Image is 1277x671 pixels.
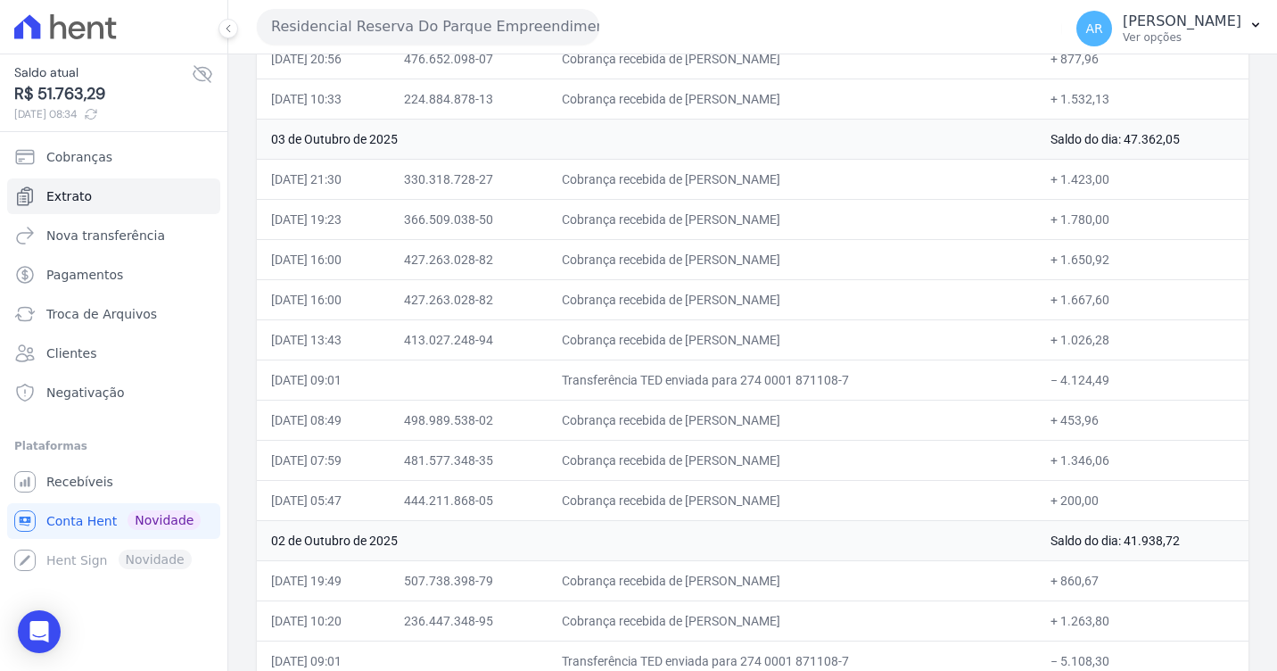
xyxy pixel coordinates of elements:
td: 507.738.398-79 [390,560,548,601]
td: [DATE] 10:33 [257,79,390,119]
td: + 1.026,28 [1036,319,1248,360]
td: 413.027.248-94 [390,319,548,360]
td: Cobrança recebida de [PERSON_NAME] [548,79,1036,119]
td: 481.577.348-35 [390,440,548,480]
td: Saldo do dia: 41.938,72 [1036,520,1248,560]
a: Conta Hent Novidade [7,503,220,539]
td: Transferência TED enviada para 274 0001 871108-7 [548,360,1036,400]
td: 476.652.098-07 [390,38,548,79]
span: Nova transferência [46,227,165,244]
td: [DATE] 20:56 [257,38,390,79]
td: + 860,67 [1036,560,1248,601]
span: R$ 51.763,29 [14,82,192,106]
td: Cobrança recebida de [PERSON_NAME] [548,319,1036,360]
td: [DATE] 07:59 [257,440,390,480]
p: Ver opções [1123,30,1241,45]
span: Conta Hent [46,512,117,530]
td: [DATE] 05:47 [257,480,390,520]
td: + 877,96 [1036,38,1248,79]
td: [DATE] 13:43 [257,319,390,360]
span: [DATE] 08:34 [14,106,192,122]
td: Cobrança recebida de [PERSON_NAME] [548,400,1036,440]
td: [DATE] 10:20 [257,601,390,641]
td: 427.263.028-82 [390,239,548,279]
p: [PERSON_NAME] [1123,12,1241,30]
td: + 1.346,06 [1036,440,1248,480]
a: Troca de Arquivos [7,296,220,332]
td: Cobrança recebida de [PERSON_NAME] [548,279,1036,319]
a: Nova transferência [7,218,220,253]
td: Cobrança recebida de [PERSON_NAME] [548,159,1036,199]
td: + 1.532,13 [1036,79,1248,119]
td: [DATE] 09:01 [257,360,390,400]
td: [DATE] 19:49 [257,560,390,601]
td: Cobrança recebida de [PERSON_NAME] [548,38,1036,79]
a: Negativação [7,375,220,410]
td: 02 de Outubro de 2025 [257,520,1036,560]
div: Open Intercom Messenger [18,610,61,653]
td: [DATE] 16:00 [257,279,390,319]
td: 444.211.868-05 [390,480,548,520]
td: Cobrança recebida de [PERSON_NAME] [548,601,1036,641]
td: + 1.780,00 [1036,199,1248,239]
span: Saldo atual [14,63,192,82]
td: + 200,00 [1036,480,1248,520]
td: 236.447.348-95 [390,601,548,641]
button: Residencial Reserva Do Parque Empreendimento Imobiliario LTDA [257,9,599,45]
td: [DATE] 08:49 [257,400,390,440]
a: Extrato [7,178,220,214]
a: Clientes [7,335,220,371]
td: + 1.667,60 [1036,279,1248,319]
span: Pagamentos [46,266,123,284]
td: − 4.124,49 [1036,360,1248,400]
span: Cobranças [46,148,112,166]
td: [DATE] 19:23 [257,199,390,239]
a: Cobranças [7,139,220,175]
span: Troca de Arquivos [46,305,157,323]
td: 03 de Outubro de 2025 [257,119,1036,159]
span: Extrato [46,187,92,205]
span: Recebíveis [46,473,113,491]
span: Novidade [128,510,201,530]
td: [DATE] 21:30 [257,159,390,199]
a: Pagamentos [7,257,220,293]
td: 224.884.878-13 [390,79,548,119]
td: + 1.263,80 [1036,601,1248,641]
td: 427.263.028-82 [390,279,548,319]
button: AR [PERSON_NAME] Ver opções [1062,4,1277,54]
td: Cobrança recebida de [PERSON_NAME] [548,560,1036,601]
td: + 1.650,92 [1036,239,1248,279]
td: Cobrança recebida de [PERSON_NAME] [548,199,1036,239]
span: AR [1085,22,1102,35]
td: 498.989.538-02 [390,400,548,440]
td: + 1.423,00 [1036,159,1248,199]
div: Plataformas [14,435,213,457]
nav: Sidebar [14,139,213,578]
td: Cobrança recebida de [PERSON_NAME] [548,480,1036,520]
span: Clientes [46,344,96,362]
a: Recebíveis [7,464,220,500]
td: 330.318.728-27 [390,159,548,199]
td: Cobrança recebida de [PERSON_NAME] [548,239,1036,279]
td: [DATE] 16:00 [257,239,390,279]
td: 366.509.038-50 [390,199,548,239]
span: Negativação [46,384,125,402]
td: + 453,96 [1036,400,1248,440]
td: Saldo do dia: 47.362,05 [1036,119,1248,159]
td: Cobrança recebida de [PERSON_NAME] [548,440,1036,480]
